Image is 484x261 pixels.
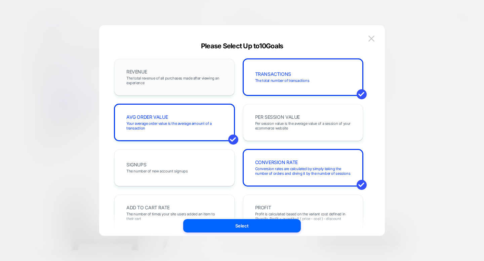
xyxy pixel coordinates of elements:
[13,97,133,103] summary: Accessories
[126,121,223,130] span: Your average order value is the average amount of a transaction
[255,160,298,165] span: CONVERSION RATE
[201,42,283,50] span: Please Select Up to 10 Goals
[255,205,271,210] span: PROFIT
[255,166,351,176] span: Conversion rates are calculated by simply taking the number of orders and diving it by the number...
[3,54,14,59] span: Menu
[25,53,49,59] a: Search
[255,121,351,130] span: Per session value is the average value of a session of your ecommerce website
[13,91,133,97] summary: Bundle & Save
[126,212,223,221] span: The number of times your site users added an item to their cart
[126,76,223,85] span: The total revenue of all purchases made after viewing an experience
[13,71,52,78] a: Portable Blender
[255,212,351,221] span: Profit is calculated based on the variant cost defined in Shopify, Profit = quantity * ( price - ...
[13,84,38,91] a: Superfood
[25,53,42,59] span: Search
[183,219,301,232] button: Select
[13,78,72,84] a: Portable Coffee Machine
[255,115,300,119] span: PER SESSION VALUE
[255,72,291,76] span: TRANSACTIONS
[368,36,374,41] img: close
[13,103,133,110] summary: About
[255,78,310,83] span: The total number of transactions
[13,65,33,71] a: Shop All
